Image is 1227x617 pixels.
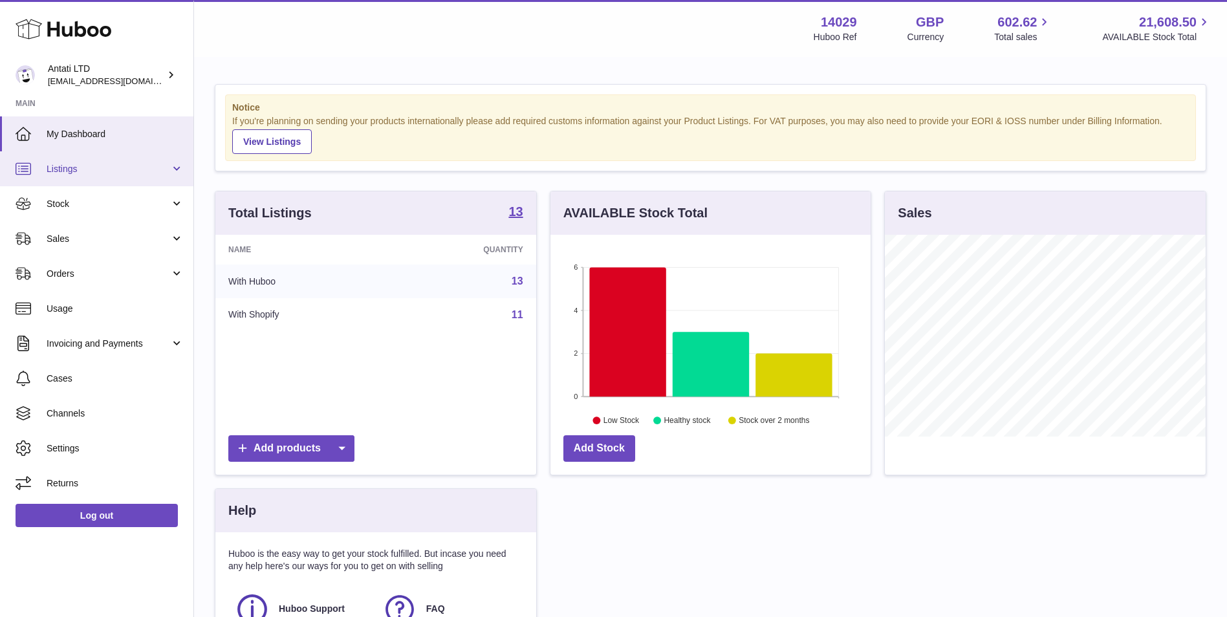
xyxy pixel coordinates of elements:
[821,14,857,31] strong: 14029
[228,548,523,572] p: Huboo is the easy way to get your stock fulfilled. But incase you need any help here's our ways f...
[997,14,1037,31] span: 602.62
[1102,31,1211,43] span: AVAILABLE Stock Total
[47,233,170,245] span: Sales
[228,435,354,462] a: Add products
[48,76,190,86] span: [EMAIL_ADDRESS][DOMAIN_NAME]
[994,31,1052,43] span: Total sales
[898,204,931,222] h3: Sales
[232,115,1189,154] div: If you're planning on sending your products internationally please add required customs informati...
[228,502,256,519] h3: Help
[215,265,388,298] td: With Huboo
[563,204,708,222] h3: AVAILABLE Stock Total
[512,309,523,320] a: 11
[388,235,536,265] th: Quantity
[574,263,578,271] text: 6
[508,205,523,218] strong: 13
[47,442,184,455] span: Settings
[47,128,184,140] span: My Dashboard
[215,235,388,265] th: Name
[1102,14,1211,43] a: 21,608.50 AVAILABLE Stock Total
[1139,14,1197,31] span: 21,608.50
[426,603,445,615] span: FAQ
[664,416,711,425] text: Healthy stock
[574,349,578,357] text: 2
[47,268,170,280] span: Orders
[47,198,170,210] span: Stock
[279,603,345,615] span: Huboo Support
[739,416,809,425] text: Stock over 2 months
[232,129,312,154] a: View Listings
[47,303,184,315] span: Usage
[994,14,1052,43] a: 602.62 Total sales
[228,204,312,222] h3: Total Listings
[16,65,35,85] img: internalAdmin-14029@internal.huboo.com
[574,393,578,400] text: 0
[574,307,578,314] text: 4
[47,477,184,490] span: Returns
[508,205,523,221] a: 13
[16,504,178,527] a: Log out
[814,31,857,43] div: Huboo Ref
[563,435,635,462] a: Add Stock
[47,163,170,175] span: Listings
[215,298,388,332] td: With Shopify
[603,416,640,425] text: Low Stock
[47,407,184,420] span: Channels
[907,31,944,43] div: Currency
[48,63,164,87] div: Antati LTD
[47,373,184,385] span: Cases
[232,102,1189,114] strong: Notice
[916,14,944,31] strong: GBP
[47,338,170,350] span: Invoicing and Payments
[512,276,523,287] a: 13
